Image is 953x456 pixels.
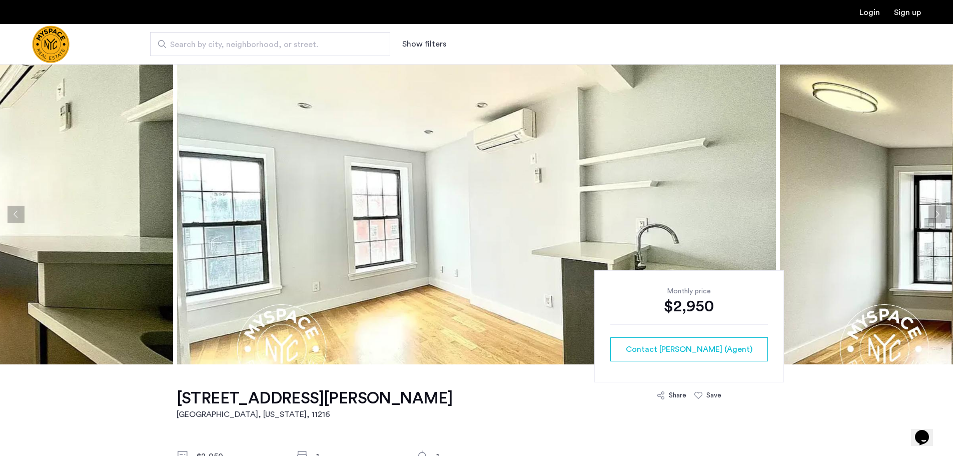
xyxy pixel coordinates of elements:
a: Registration [894,9,921,17]
h1: [STREET_ADDRESS][PERSON_NAME] [177,388,453,408]
a: Cazamio Logo [32,26,70,63]
div: $2,950 [610,296,768,316]
span: Search by city, neighborhood, or street. [170,39,362,51]
a: [STREET_ADDRESS][PERSON_NAME][GEOGRAPHIC_DATA], [US_STATE], 11216 [177,388,453,420]
span: Contact [PERSON_NAME] (Agent) [626,343,752,355]
div: Share [669,390,686,400]
img: apartment [177,64,776,364]
img: logo [32,26,70,63]
div: Monthly price [610,286,768,296]
div: Save [706,390,721,400]
button: Next apartment [928,206,945,223]
button: Previous apartment [8,206,25,223]
button: button [610,337,768,361]
iframe: chat widget [911,416,943,446]
button: Show or hide filters [402,38,446,50]
a: Login [859,9,880,17]
input: Apartment Search [150,32,390,56]
h2: [GEOGRAPHIC_DATA], [US_STATE] , 11216 [177,408,453,420]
